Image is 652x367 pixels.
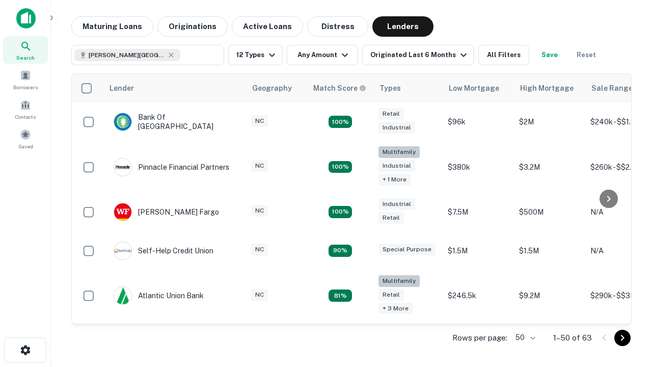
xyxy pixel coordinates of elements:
[114,158,229,176] div: Pinnacle Financial Partners
[329,206,352,218] div: Matching Properties: 14, hasApolloMatch: undefined
[378,212,404,224] div: Retail
[114,242,131,259] img: picture
[443,141,514,193] td: $380k
[3,66,48,93] a: Borrowers
[251,160,268,172] div: NC
[378,160,415,172] div: Industrial
[313,83,364,94] h6: Match Score
[13,83,38,91] span: Borrowers
[449,82,499,94] div: Low Mortgage
[553,332,592,344] p: 1–50 of 63
[372,16,433,37] button: Lenders
[287,45,358,65] button: Any Amount
[514,231,585,270] td: $1.5M
[3,95,48,123] a: Contacts
[601,253,652,302] iframe: Chat Widget
[157,16,228,37] button: Originations
[514,141,585,193] td: $3.2M
[114,159,131,176] img: picture
[514,270,585,322] td: $9.2M
[514,193,585,231] td: $500M
[362,45,474,65] button: Originated Last 6 Months
[443,193,514,231] td: $7.5M
[251,289,268,301] div: NC
[71,16,153,37] button: Maturing Loans
[89,50,165,60] span: [PERSON_NAME][GEOGRAPHIC_DATA], [GEOGRAPHIC_DATA]
[443,270,514,322] td: $246.5k
[378,198,415,210] div: Industrial
[378,122,415,134] div: Industrial
[329,290,352,302] div: Matching Properties: 10, hasApolloMatch: undefined
[570,45,603,65] button: Reset
[443,74,514,102] th: Low Mortgage
[252,82,292,94] div: Geography
[378,289,404,301] div: Retail
[378,108,404,120] div: Retail
[110,82,134,94] div: Lender
[251,244,268,255] div: NC
[533,45,566,65] button: Save your search to get updates of matches that match your search criteria.
[452,332,507,344] p: Rows per page:
[378,244,436,255] div: Special Purpose
[378,146,420,158] div: Multifamily
[478,45,529,65] button: All Filters
[378,275,420,287] div: Multifamily
[103,74,246,102] th: Lender
[307,16,368,37] button: Distress
[443,231,514,270] td: $1.5M
[379,82,401,94] div: Types
[443,102,514,141] td: $96k
[114,287,131,304] img: picture
[378,303,413,314] div: + 3 more
[251,115,268,127] div: NC
[329,245,352,257] div: Matching Properties: 11, hasApolloMatch: undefined
[3,36,48,64] a: Search
[114,242,213,260] div: Self-help Credit Union
[373,74,443,102] th: Types
[16,54,35,62] span: Search
[514,102,585,141] td: $2M
[114,203,131,221] img: picture
[307,74,373,102] th: Capitalize uses an advanced AI algorithm to match your search with the best lender. The match sco...
[329,116,352,128] div: Matching Properties: 15, hasApolloMatch: undefined
[591,82,633,94] div: Sale Range
[329,161,352,173] div: Matching Properties: 22, hasApolloMatch: undefined
[114,113,131,130] img: picture
[18,142,33,150] span: Saved
[520,82,574,94] div: High Mortgage
[114,286,204,305] div: Atlantic Union Bank
[370,49,470,61] div: Originated Last 6 Months
[614,330,631,346] button: Go to next page
[511,330,537,345] div: 50
[378,174,411,186] div: + 1 more
[114,113,236,131] div: Bank Of [GEOGRAPHIC_DATA]
[228,45,283,65] button: 12 Types
[514,74,585,102] th: High Mortgage
[114,203,219,221] div: [PERSON_NAME] Fargo
[3,125,48,152] a: Saved
[15,113,36,121] span: Contacts
[232,16,303,37] button: Active Loans
[251,205,268,217] div: NC
[246,74,307,102] th: Geography
[16,8,36,29] img: capitalize-icon.png
[313,83,366,94] div: Capitalize uses an advanced AI algorithm to match your search with the best lender. The match sco...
